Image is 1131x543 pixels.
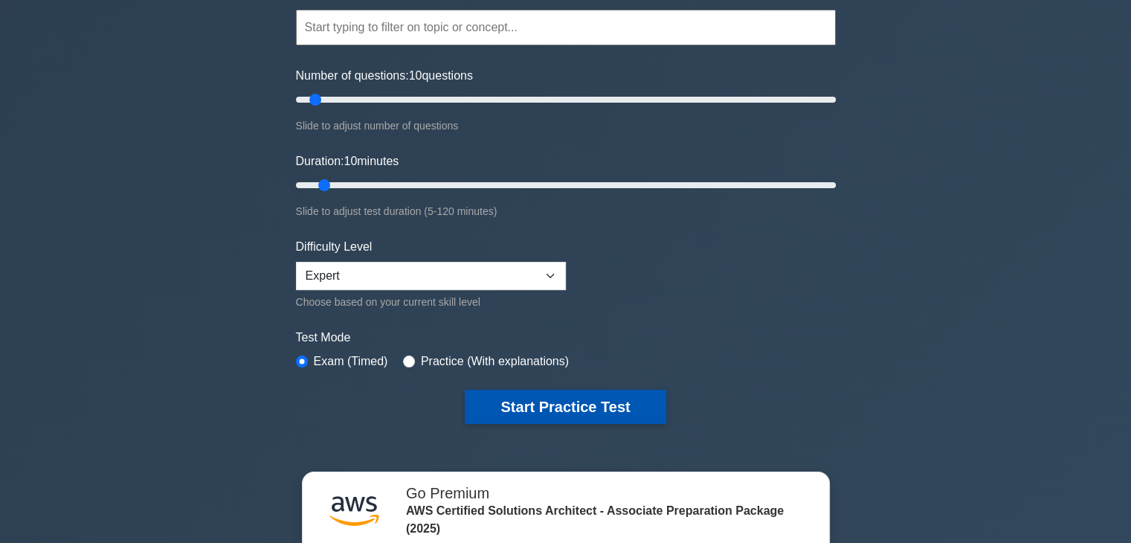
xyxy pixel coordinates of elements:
label: Number of questions: questions [296,67,473,85]
div: Slide to adjust test duration (5-120 minutes) [296,202,836,220]
button: Start Practice Test [465,390,666,424]
label: Duration: minutes [296,152,399,170]
input: Start typing to filter on topic or concept... [296,10,836,45]
label: Exam (Timed) [314,353,388,370]
span: 10 [344,155,357,167]
div: Slide to adjust number of questions [296,117,836,135]
label: Practice (With explanations) [421,353,569,370]
label: Test Mode [296,329,836,347]
div: Choose based on your current skill level [296,293,566,311]
label: Difficulty Level [296,238,373,256]
span: 10 [409,69,422,82]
